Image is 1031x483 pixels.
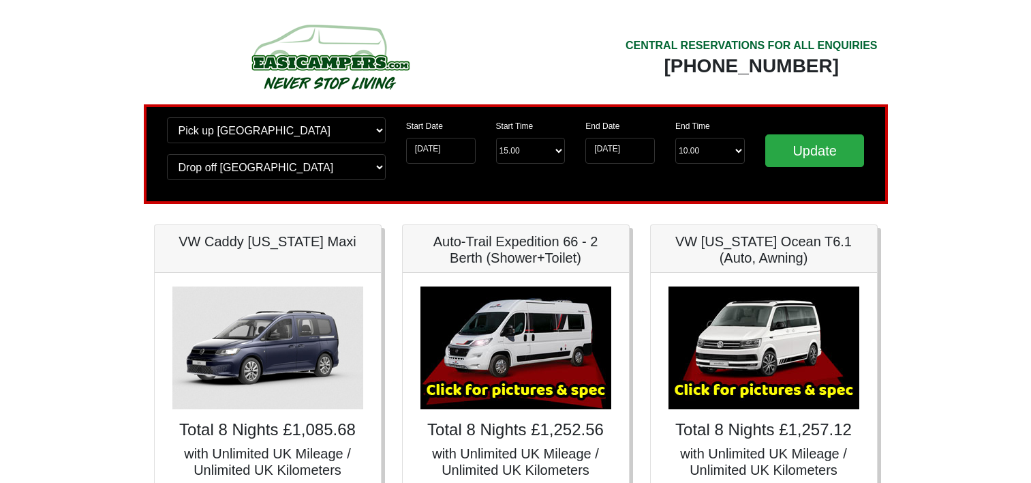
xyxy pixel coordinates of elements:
[585,138,655,164] input: Return Date
[496,120,534,132] label: Start Time
[585,120,619,132] label: End Date
[664,420,863,440] h4: Total 8 Nights £1,257.12
[675,120,710,132] label: End Time
[200,19,459,94] img: campers-checkout-logo.png
[664,233,863,266] h5: VW [US_STATE] Ocean T6.1 (Auto, Awning)
[406,138,476,164] input: Start Date
[416,445,615,478] h5: with Unlimited UK Mileage / Unlimited UK Kilometers
[172,287,363,409] img: VW Caddy California Maxi
[406,120,443,132] label: Start Date
[168,233,367,250] h5: VW Caddy [US_STATE] Maxi
[416,420,615,440] h4: Total 8 Nights £1,252.56
[168,445,367,478] h5: with Unlimited UK Mileage / Unlimited UK Kilometers
[420,287,611,409] img: Auto-Trail Expedition 66 - 2 Berth (Shower+Toilet)
[765,134,865,167] input: Update
[626,54,878,78] div: [PHONE_NUMBER]
[416,233,615,266] h5: Auto-Trail Expedition 66 - 2 Berth (Shower+Toilet)
[668,287,859,409] img: VW California Ocean T6.1 (Auto, Awning)
[626,38,878,54] div: CENTRAL RESERVATIONS FOR ALL ENQUIRIES
[664,445,863,478] h5: with Unlimited UK Mileage / Unlimited UK Kilometers
[168,420,367,440] h4: Total 8 Nights £1,085.68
